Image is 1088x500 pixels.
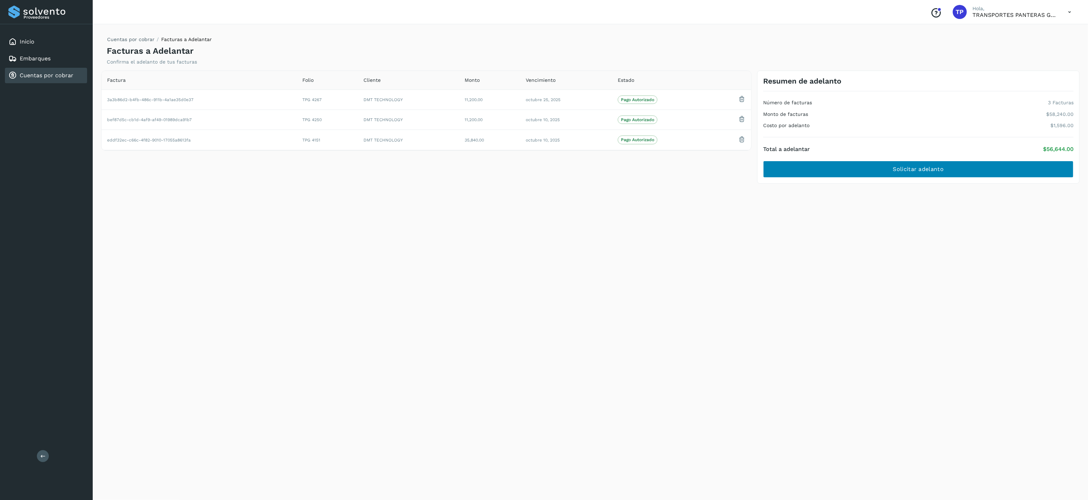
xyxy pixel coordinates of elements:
[358,110,459,130] td: DMT TECHNOLOGY
[1046,111,1074,117] p: $58,240.00
[763,77,841,85] h3: Resumen de adelanto
[465,117,483,122] span: 11,200.00
[526,77,556,84] span: Vencimiento
[763,100,812,106] h4: Número de facturas
[297,90,358,110] td: TPG 4267
[1050,123,1074,129] p: $1,596.00
[107,59,197,65] p: Confirma el adelanto de tus facturas
[763,146,810,152] h4: Total a adelantar
[24,15,84,20] p: Proveedores
[107,77,126,84] span: Factura
[621,137,654,142] p: Pago Autorizado
[358,90,459,110] td: DMT TECHNOLOGY
[763,123,810,129] h4: Costo por adelanto
[621,97,654,102] p: Pago Autorizado
[763,161,1074,178] button: Solicitar adelanto
[465,138,484,143] span: 35,840.00
[972,12,1057,18] p: TRANSPORTES PANTERAS GAPO S.A. DE C.V.
[972,6,1057,12] p: Hola,
[107,46,194,56] h4: Facturas a Adelantar
[621,117,654,122] p: Pago Autorizado
[618,77,634,84] span: Estado
[101,130,297,150] td: eddf32ec-c66c-4f82-9010-17055a8613fa
[526,117,560,122] span: octubre 10, 2025
[893,165,944,173] span: Solicitar adelanto
[297,130,358,150] td: TPG 4151
[101,110,297,130] td: bef87d5c-cb1d-4af9-af49-01989dca91b7
[20,72,73,79] a: Cuentas por cobrar
[526,97,561,102] span: octubre 25, 2025
[107,36,212,46] nav: breadcrumb
[5,68,87,83] div: Cuentas por cobrar
[1048,100,1074,106] p: 3 Facturas
[161,37,212,42] span: Facturas a Adelantar
[465,97,483,102] span: 11,200.00
[302,77,314,84] span: Folio
[101,90,297,110] td: 3a3b86d2-b4fb-486c-911b-4a1ae35d0e37
[20,38,34,45] a: Inicio
[107,37,155,42] a: Cuentas por cobrar
[363,77,381,84] span: Cliente
[1043,146,1074,152] p: $56,644.00
[465,77,480,84] span: Monto
[20,55,51,62] a: Embarques
[526,138,560,143] span: octubre 10, 2025
[297,110,358,130] td: TPG 4250
[5,51,87,66] div: Embarques
[763,111,808,117] h4: Monto de facturas
[5,34,87,50] div: Inicio
[358,130,459,150] td: DMT TECHNOLOGY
